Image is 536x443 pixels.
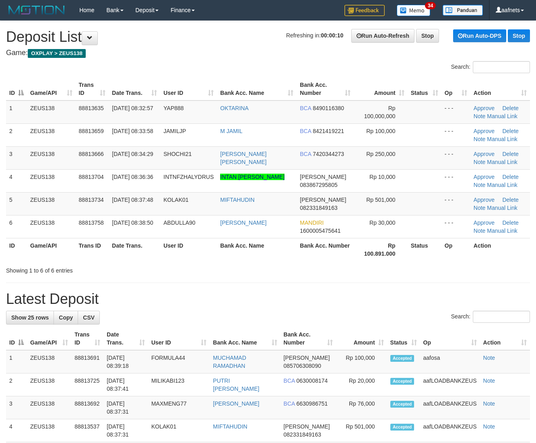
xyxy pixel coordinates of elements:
th: ID: activate to sort column descending [6,78,27,100]
a: Approve [474,174,495,180]
th: Action: activate to sort column ascending [470,78,530,100]
strong: 00:00:10 [321,32,343,39]
a: MIFTAHUDIN [213,423,247,430]
span: [PERSON_NAME] [300,174,346,180]
a: Note [483,400,495,407]
td: ZEUS138 [27,373,71,396]
td: 4 [6,169,27,192]
a: Delete [502,128,518,134]
label: Search: [451,311,530,323]
td: aafLOADBANKZEUS [420,373,480,396]
a: Delete [502,174,518,180]
a: Approve [474,197,495,203]
th: Game/API [27,238,76,261]
th: User ID: activate to sort column ascending [160,78,217,100]
a: Approve [474,219,495,226]
a: Note [483,355,495,361]
span: Copy 1600005475641 to clipboard [300,228,340,234]
td: ZEUS138 [27,192,76,215]
a: Delete [502,197,518,203]
span: Copy 7420344273 to clipboard [313,151,344,157]
span: Rp 10,000 [369,174,396,180]
a: Note [474,159,486,165]
td: - - - [441,169,470,192]
span: Show 25 rows [11,314,49,321]
a: Approve [474,151,495,157]
a: Note [474,205,486,211]
td: ZEUS138 [27,169,76,192]
th: Status [408,238,441,261]
label: Search: [451,61,530,73]
a: Note [474,136,486,142]
h4: Game: [6,49,530,57]
td: Rp 501,000 [336,419,387,442]
th: ID: activate to sort column descending [6,327,27,350]
th: ID [6,238,27,261]
td: ZEUS138 [27,215,76,238]
span: [DATE] 08:34:29 [112,151,153,157]
span: 88813635 [79,105,104,111]
a: [PERSON_NAME] [220,219,266,226]
span: Copy 8421419221 to clipboard [313,128,344,134]
span: Copy 083867295805 to clipboard [300,182,337,188]
td: KOLAK01 [148,419,210,442]
td: [DATE] 08:37:31 [103,419,148,442]
td: 88813692 [71,396,103,419]
a: Delete [502,219,518,226]
td: ZEUS138 [27,123,76,146]
th: Action: activate to sort column ascending [480,327,530,350]
span: Copy 0630008174 to clipboard [296,377,328,384]
th: Bank Acc. Name: activate to sort column ascending [210,327,280,350]
th: Trans ID: activate to sort column ascending [76,78,109,100]
th: Bank Acc. Number: activate to sort column ascending [280,327,336,350]
th: Rp 100.891.000 [354,238,407,261]
span: Rp 250,000 [366,151,395,157]
span: Accepted [390,424,414,431]
span: Copy 6630986751 to clipboard [296,400,328,407]
th: Bank Acc. Number [297,238,354,261]
span: [PERSON_NAME] [300,197,346,203]
th: Op: activate to sort column ascending [420,327,480,350]
a: Manual Link [487,159,517,165]
a: MUCHAMAD RAMADHAN [213,355,246,369]
th: Op: activate to sort column ascending [441,78,470,100]
span: 34 [425,2,436,9]
h1: Deposit List [6,29,530,45]
th: Bank Acc. Number: activate to sort column ascending [297,78,354,100]
span: OXPLAY > ZEUS138 [28,49,86,58]
th: Trans ID: activate to sort column ascending [71,327,103,350]
td: 88813691 [71,350,103,373]
td: aafLOADBANKZEUS [420,396,480,419]
td: 1 [6,100,27,124]
td: 3 [6,396,27,419]
a: Manual Link [487,136,517,142]
a: Run Auto-Refresh [351,29,414,43]
th: User ID: activate to sort column ascending [148,327,210,350]
a: M JAMIL [220,128,242,134]
td: [DATE] 08:37:41 [103,373,148,396]
img: panduan.png [443,5,483,16]
td: ZEUS138 [27,146,76,169]
th: User ID [160,238,217,261]
span: Rp 30,000 [369,219,396,226]
th: Op [441,238,470,261]
span: SHOCHI21 [163,151,192,157]
a: MIFTAHUDIN [220,197,254,203]
th: Date Trans. [109,238,160,261]
td: - - - [441,100,470,124]
span: Copy 082331849163 to clipboard [300,205,337,211]
span: MANDIRI [300,219,324,226]
td: - - - [441,123,470,146]
span: Copy 082331849163 to clipboard [284,431,321,438]
a: Note [474,113,486,119]
th: Amount: activate to sort column ascending [336,327,387,350]
span: BCA [284,400,295,407]
a: [PERSON_NAME] [PERSON_NAME] [220,151,266,165]
a: Approve [474,105,495,111]
span: Copy [59,314,73,321]
td: ZEUS138 [27,419,71,442]
a: Delete [502,105,518,111]
img: Feedback.jpg [344,5,385,16]
td: 4 [6,419,27,442]
img: Button%20Memo.svg [397,5,431,16]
